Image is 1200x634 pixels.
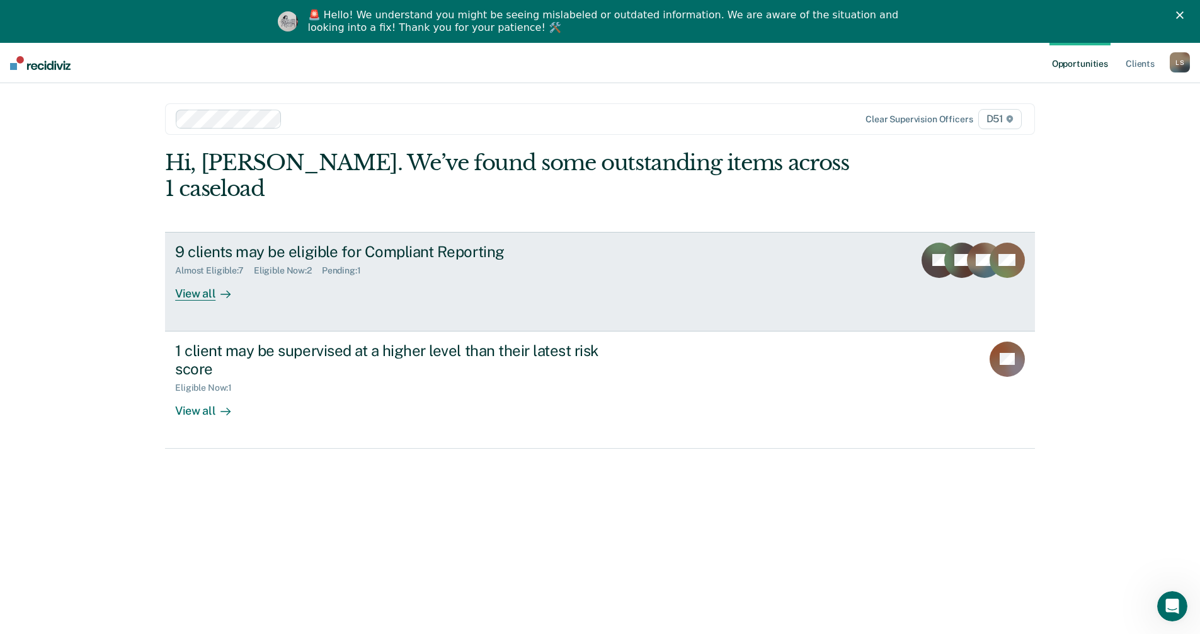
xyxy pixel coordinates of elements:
a: 1 client may be supervised at a higher level than their latest risk scoreEligible Now:1View all [165,331,1035,449]
button: LS [1170,52,1190,72]
div: Hi, [PERSON_NAME]. We’ve found some outstanding items across 1 caseload [165,150,861,202]
div: L S [1170,52,1190,72]
div: View all [175,393,246,418]
div: Pending : 1 [322,265,371,276]
div: Eligible Now : 2 [254,265,322,276]
div: 1 client may be supervised at a higher level than their latest risk score [175,342,617,378]
a: Opportunities [1049,43,1111,83]
div: Close [1176,11,1189,19]
div: Eligible Now : 1 [175,383,242,393]
div: Almost Eligible : 7 [175,265,254,276]
img: Recidiviz [10,56,71,70]
a: Clients [1123,43,1157,83]
div: 9 clients may be eligible for Compliant Reporting [175,243,617,261]
span: D51 [978,109,1022,129]
div: View all [175,276,246,301]
div: Clear supervision officers [866,114,973,125]
img: Profile image for Kim [278,11,298,32]
iframe: Intercom live chat [1157,591,1187,621]
a: 9 clients may be eligible for Compliant ReportingAlmost Eligible:7Eligible Now:2Pending:1View all [165,232,1035,331]
div: 🚨 Hello! We understand you might be seeing mislabeled or outdated information. We are aware of th... [308,9,903,34]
